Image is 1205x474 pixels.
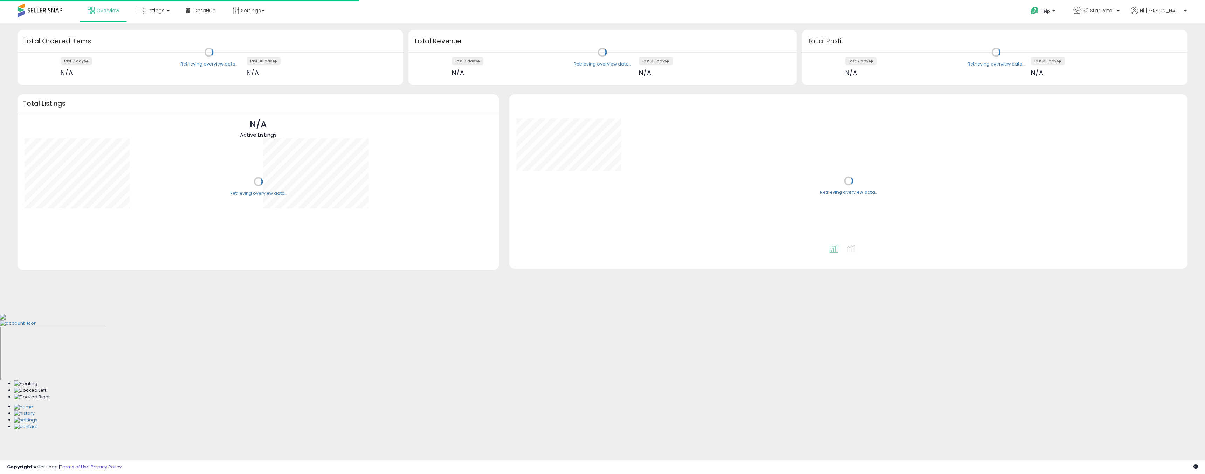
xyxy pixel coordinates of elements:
[1082,7,1115,14] span: 50 Star Retail
[96,7,119,14] span: Overview
[230,190,287,197] div: Retrieving overview data..
[820,190,877,196] div: Retrieving overview data..
[574,61,631,67] div: Retrieving overview data..
[14,380,37,387] img: Floating
[194,7,216,14] span: DataHub
[1025,1,1062,23] a: Help
[14,404,33,411] img: Home
[14,417,37,424] img: Settings
[180,61,237,67] div: Retrieving overview data..
[14,387,46,394] img: Docked Left
[1041,8,1050,14] span: Help
[146,7,165,14] span: Listings
[1140,7,1182,14] span: Hi [PERSON_NAME]
[14,424,37,430] img: Contact
[1131,7,1187,23] a: Hi [PERSON_NAME]
[1030,6,1039,15] i: Get Help
[14,394,50,400] img: Docked Right
[14,410,35,417] img: History
[968,61,1025,67] div: Retrieving overview data..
